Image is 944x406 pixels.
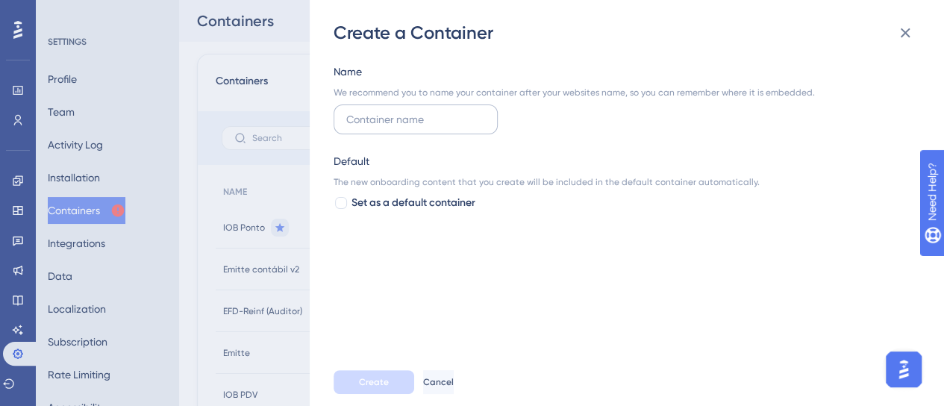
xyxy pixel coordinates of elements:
span: Cancel [423,376,454,388]
div: We recommend you to name your container after your websites name, so you can remember where it is... [334,87,815,99]
div: The new onboarding content that you create will be included in the default container automatically. [334,176,911,188]
iframe: UserGuiding AI Assistant Launcher [881,347,926,392]
span: Create [359,376,389,388]
input: Container name [346,111,485,128]
button: Cancel [423,370,454,394]
div: Default [334,152,911,170]
span: Set as a default container [351,194,475,212]
div: Create a Container [334,21,923,45]
button: Create [334,370,414,394]
div: Name [334,63,362,81]
span: Need Help? [35,4,93,22]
